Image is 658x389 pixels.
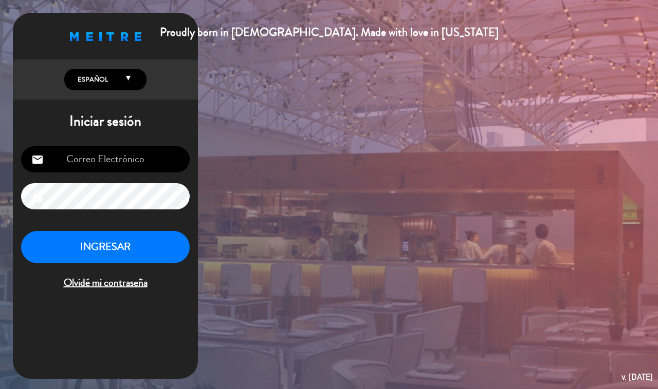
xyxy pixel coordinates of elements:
[31,190,44,203] i: lock
[75,74,108,85] span: Español
[21,231,190,263] button: INGRESAR
[31,153,44,166] i: email
[622,370,653,384] div: v. [DATE]
[21,146,190,172] input: Correo Electrónico
[21,275,190,291] span: Olvidé mi contraseña
[13,113,198,130] h1: Iniciar sesión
